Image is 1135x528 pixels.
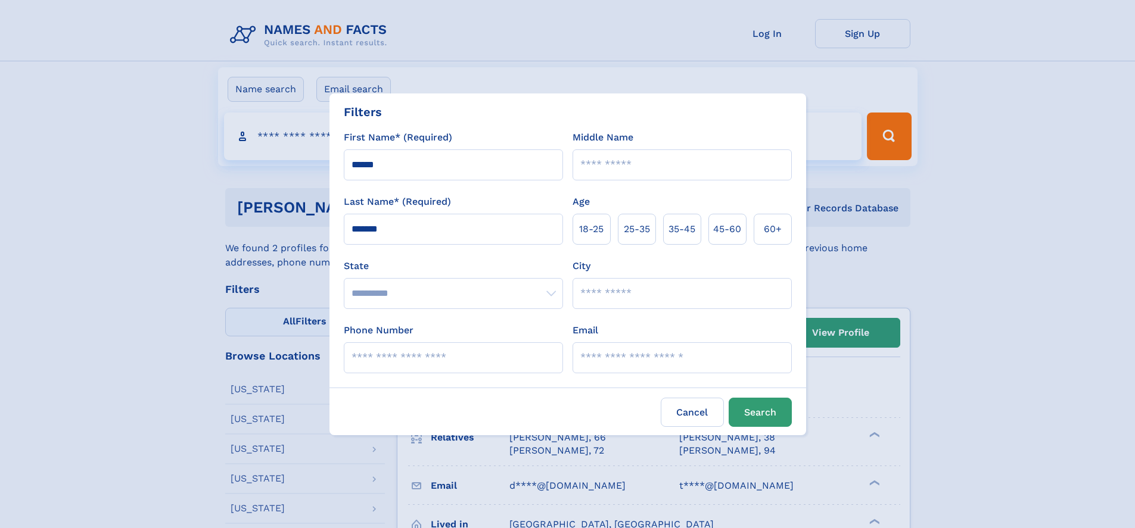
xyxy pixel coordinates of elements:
label: Phone Number [344,323,413,338]
label: State [344,259,563,273]
span: 35‑45 [668,222,695,236]
label: Email [573,323,598,338]
span: 25‑35 [624,222,650,236]
label: First Name* (Required) [344,130,452,145]
label: Cancel [661,398,724,427]
span: 45‑60 [713,222,741,236]
span: 18‑25 [579,222,604,236]
button: Search [729,398,792,427]
label: Middle Name [573,130,633,145]
label: City [573,259,590,273]
label: Last Name* (Required) [344,195,451,209]
span: 60+ [764,222,782,236]
div: Filters [344,103,382,121]
label: Age [573,195,590,209]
